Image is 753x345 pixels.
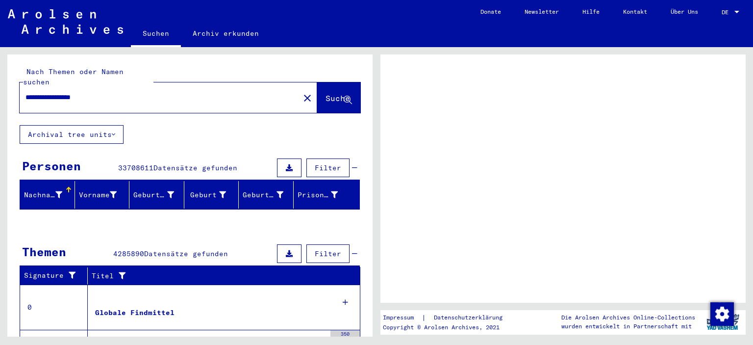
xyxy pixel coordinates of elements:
span: Datensätze gefunden [144,249,228,258]
img: Arolsen_neg.svg [8,9,123,34]
div: Geburtsname [133,190,174,200]
a: Suchen [131,22,181,47]
span: Datensätze gefunden [153,163,237,172]
div: Signature [24,270,80,281]
div: Geburt‏ [188,187,239,203]
span: Filter [315,249,341,258]
p: wurden entwickelt in Partnerschaft mit [561,322,695,331]
div: Prisoner # [298,187,351,203]
div: Nachname [24,190,62,200]
a: Impressum [383,313,422,323]
div: Signature [24,268,90,284]
span: Filter [315,163,341,172]
mat-header-cell: Geburtsname [129,181,184,209]
mat-icon: close [301,92,313,104]
span: Suche [326,93,350,103]
button: Filter [306,159,350,177]
div: Themen [22,243,66,261]
button: Filter [306,244,350,263]
div: Geburtsname [133,187,186,203]
div: 350 [330,330,360,340]
div: Prisoner # [298,190,338,200]
button: Suche [317,82,360,113]
div: Geburtsdatum [243,187,296,203]
a: Datenschutzerklärung [426,313,514,323]
p: Die Arolsen Archives Online-Collections [561,313,695,322]
div: Geburtsdatum [243,190,283,200]
a: Archiv erkunden [181,22,271,45]
mat-header-cell: Vorname [75,181,130,209]
div: Vorname [79,190,117,200]
mat-header-cell: Geburt‏ [184,181,239,209]
div: Titel [92,268,351,284]
span: DE [722,9,732,16]
p: Copyright © Arolsen Archives, 2021 [383,323,514,332]
div: Titel [92,271,341,281]
div: Globale Findmittel [95,308,175,318]
mat-label: Nach Themen oder Namen suchen [23,67,124,86]
td: 0 [20,285,88,330]
mat-header-cell: Prisoner # [294,181,360,209]
span: 4285890 [113,249,144,258]
div: Personen [22,157,81,175]
div: | [383,313,514,323]
img: Zustimmung ändern [710,302,734,326]
div: Nachname [24,187,75,203]
mat-header-cell: Nachname [20,181,75,209]
button: Clear [298,88,317,107]
div: Vorname [79,187,129,203]
span: 33708611 [118,163,153,172]
button: Archival tree units [20,125,124,144]
img: yv_logo.png [704,310,741,334]
mat-header-cell: Geburtsdatum [239,181,294,209]
div: Geburt‏ [188,190,226,200]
